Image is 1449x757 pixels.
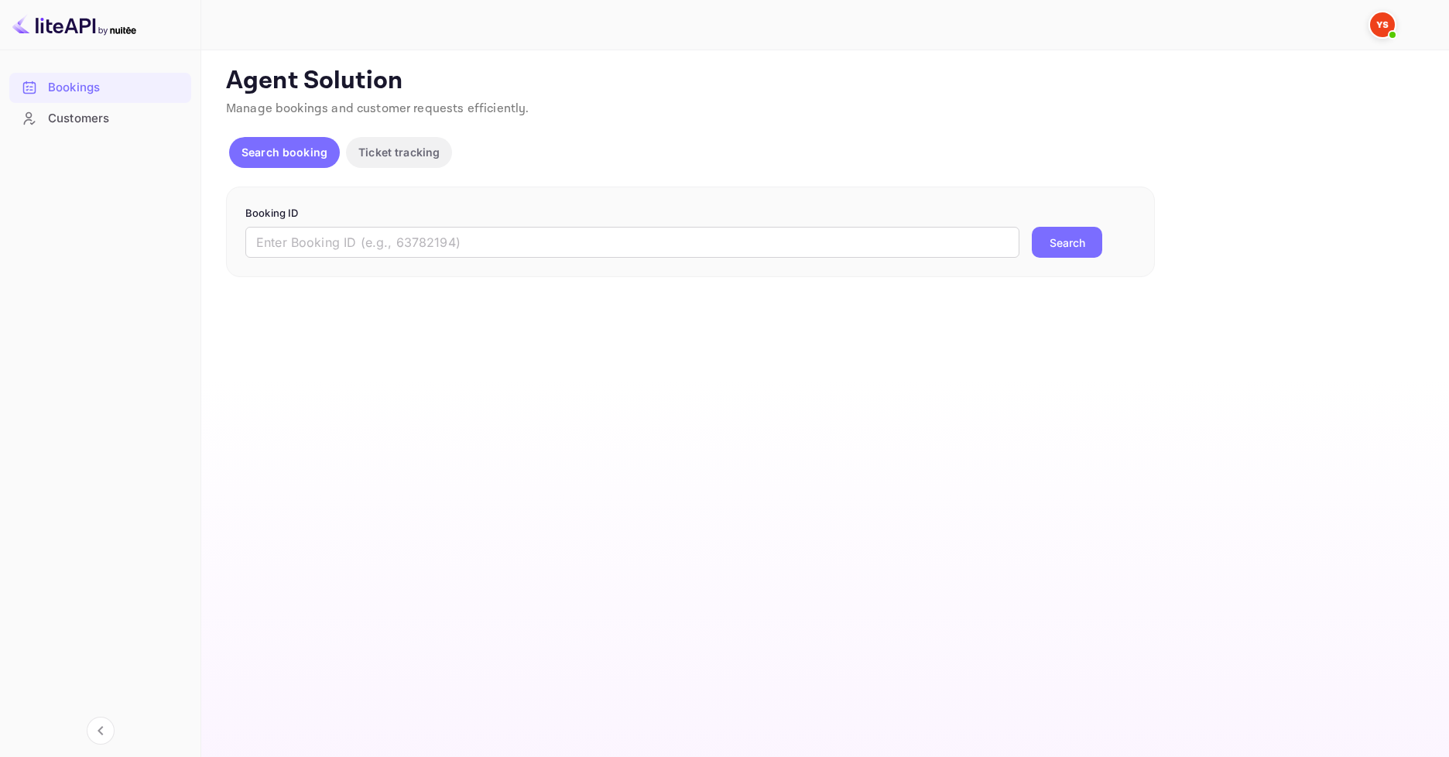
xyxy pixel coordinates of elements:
[9,73,191,103] div: Bookings
[9,104,191,134] div: Customers
[48,79,183,97] div: Bookings
[358,144,440,160] p: Ticket tracking
[1032,227,1102,258] button: Search
[245,227,1019,258] input: Enter Booking ID (e.g., 63782194)
[241,144,327,160] p: Search booking
[1370,12,1395,37] img: Yandex Support
[226,101,529,117] span: Manage bookings and customer requests efficiently.
[226,66,1421,97] p: Agent Solution
[245,206,1136,221] p: Booking ID
[9,104,191,132] a: Customers
[48,110,183,128] div: Customers
[12,12,136,37] img: LiteAPI logo
[9,73,191,101] a: Bookings
[87,717,115,745] button: Collapse navigation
